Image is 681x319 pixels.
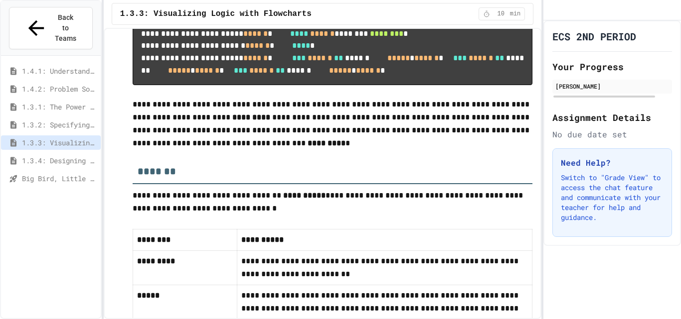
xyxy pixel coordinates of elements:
[561,157,664,169] h3: Need Help?
[561,173,664,222] p: Switch to "Grade View" to access the chat feature and communicate with your teacher for help and ...
[493,10,509,18] span: 10
[552,128,672,140] div: No due date set
[22,137,97,148] span: 1.3.3: Visualizing Logic with Flowcharts
[9,7,93,49] button: Back to Teams
[552,29,636,43] h1: ECS 2ND PERIOD
[510,10,521,18] span: min
[555,82,669,91] div: [PERSON_NAME]
[22,155,97,166] span: 1.3.4: Designing Flowcharts
[552,110,672,124] h2: Assignment Details
[22,102,97,112] span: 1.3.1: The Power of Algorithms
[22,173,97,184] span: Big Bird, Little Fish
[120,8,312,20] span: 1.3.3: Visualizing Logic with Flowcharts
[22,66,97,76] span: 1.4.1: Understanding Games with Flowcharts
[22,84,97,94] span: 1.4.2: Problem Solving Reflection
[552,60,672,74] h2: Your Progress
[22,119,97,130] span: 1.3.2: Specifying Ideas with Pseudocode
[54,12,77,44] span: Back to Teams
